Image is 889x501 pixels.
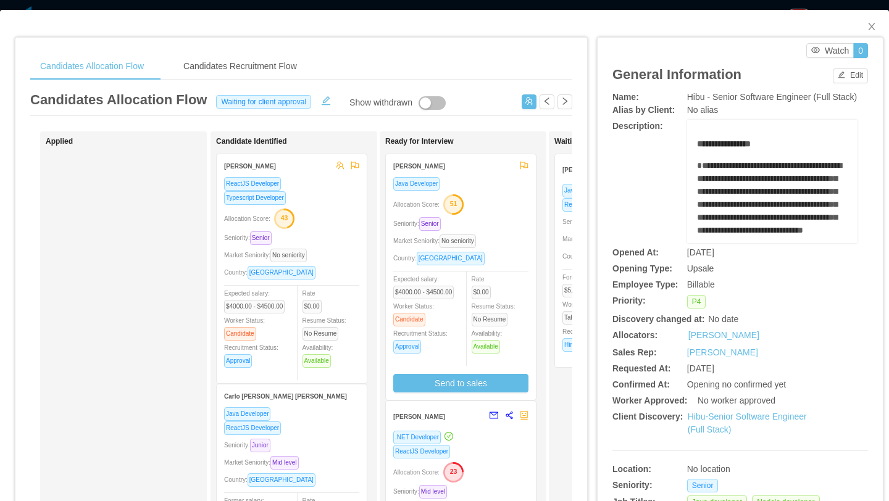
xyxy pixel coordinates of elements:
div: rdw-editor [697,138,848,261]
span: Expected salary: [224,290,290,310]
span: Mid level [419,485,447,499]
text: 51 [450,200,457,207]
span: Mid level [270,456,298,470]
span: Country: [393,255,490,262]
text: 23 [450,468,457,475]
span: $0.00 [303,300,322,313]
span: Worker Status: [224,317,265,337]
span: Waiting for client approval [216,95,311,109]
span: Seniority: [562,218,621,225]
div: rdw-wrapper [687,120,858,243]
span: No date [708,314,738,324]
h1: Applied [46,137,219,146]
div: Show withdrawn [349,96,412,110]
b: Opening Type: [612,263,672,273]
span: Worker Status: [393,303,434,323]
span: Senior [687,479,719,492]
a: [PERSON_NAME] [688,329,759,342]
span: Senior [250,231,272,245]
span: ReactJS Developer [562,198,619,212]
button: icon: edit [316,93,336,106]
button: icon: editEdit [833,68,868,83]
span: No alias [687,105,719,115]
span: Available [303,354,331,368]
span: Seniority: [224,442,275,449]
span: Senior [419,217,441,231]
b: Sales Rep: [612,347,657,357]
b: Description: [612,121,663,131]
button: 43 [270,208,295,228]
span: Java Developer [224,407,270,421]
span: Allocation Score: [393,201,440,208]
i: icon: check-circle [444,432,453,441]
span: ReactJS Developer [224,177,281,191]
button: Close [854,10,889,44]
button: 51 [440,194,464,213]
b: Name: [612,92,639,102]
span: $4000.00 - $4500.00 [393,286,454,299]
b: Alias by Client: [612,105,675,115]
b: Requested At: [612,363,670,373]
span: No Resume [303,327,339,341]
strong: [PERSON_NAME] [562,167,614,173]
button: icon: eyeWatch [806,43,854,58]
span: Rate [303,290,327,310]
b: Worker Approved: [612,395,687,405]
span: Typescript Developer [224,191,286,205]
span: No seniority [270,249,307,262]
span: Worker Status: [562,301,603,321]
i: icon: close [867,22,877,31]
button: icon: right [557,94,572,109]
span: Upsale [687,263,714,273]
strong: [PERSON_NAME] [393,163,445,170]
span: No Resume [472,313,508,326]
button: Send to sales [393,374,528,392]
span: Availability: [472,330,505,350]
span: Resume Status: [472,303,515,323]
span: Billable [687,279,715,289]
span: [DATE] [687,363,714,373]
b: Employee Type: [612,279,678,289]
span: ReactJS Developer [393,445,450,458]
span: $4000.00 - $4500.00 [224,300,285,313]
span: Java Developer [393,177,440,191]
a: icon: check-circle [443,431,454,441]
span: No worker approved [698,395,775,405]
span: $5,000.00 [562,284,594,297]
span: Market Seniority: [562,236,687,242]
span: Country: [224,269,320,276]
span: Rate [472,276,496,296]
span: Candidate [393,313,425,326]
span: Junior [250,439,270,452]
button: icon: usergroup-add [522,94,536,109]
span: Approval [393,340,421,354]
div: Candidates Recruitment Flow [173,52,307,80]
span: Market Seniority: [224,252,312,259]
div: Candidates Allocation Flow [30,52,154,80]
span: Expected salary: [393,276,459,296]
article: Candidates Allocation Flow [30,89,207,110]
span: Market Seniority: [224,459,304,466]
span: Allocation Score: [393,469,440,476]
b: Client Discovery: [612,412,683,421]
span: Hired [562,338,581,352]
h1: Waiting for Client Approval [554,137,727,146]
strong: [PERSON_NAME] [393,413,445,420]
span: Country: [224,476,320,483]
span: Seniority: [393,220,446,227]
strong: [PERSON_NAME] [224,163,276,170]
span: Availability: [303,344,336,364]
span: Allocation Score: [224,215,270,222]
span: Seniority: [224,234,277,241]
span: [GEOGRAPHIC_DATA] [417,252,485,265]
a: [PERSON_NAME] [687,347,758,357]
strong: Carlo [PERSON_NAME] [PERSON_NAME] [224,393,347,400]
span: Available [472,340,500,354]
span: Recruitment Status: [393,330,448,350]
article: General Information [612,64,741,85]
span: team [336,161,344,170]
span: Opening no confirmed yet [687,379,786,389]
span: Approval [224,354,252,368]
span: Resume Status: [303,317,346,337]
button: mail [483,406,499,426]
